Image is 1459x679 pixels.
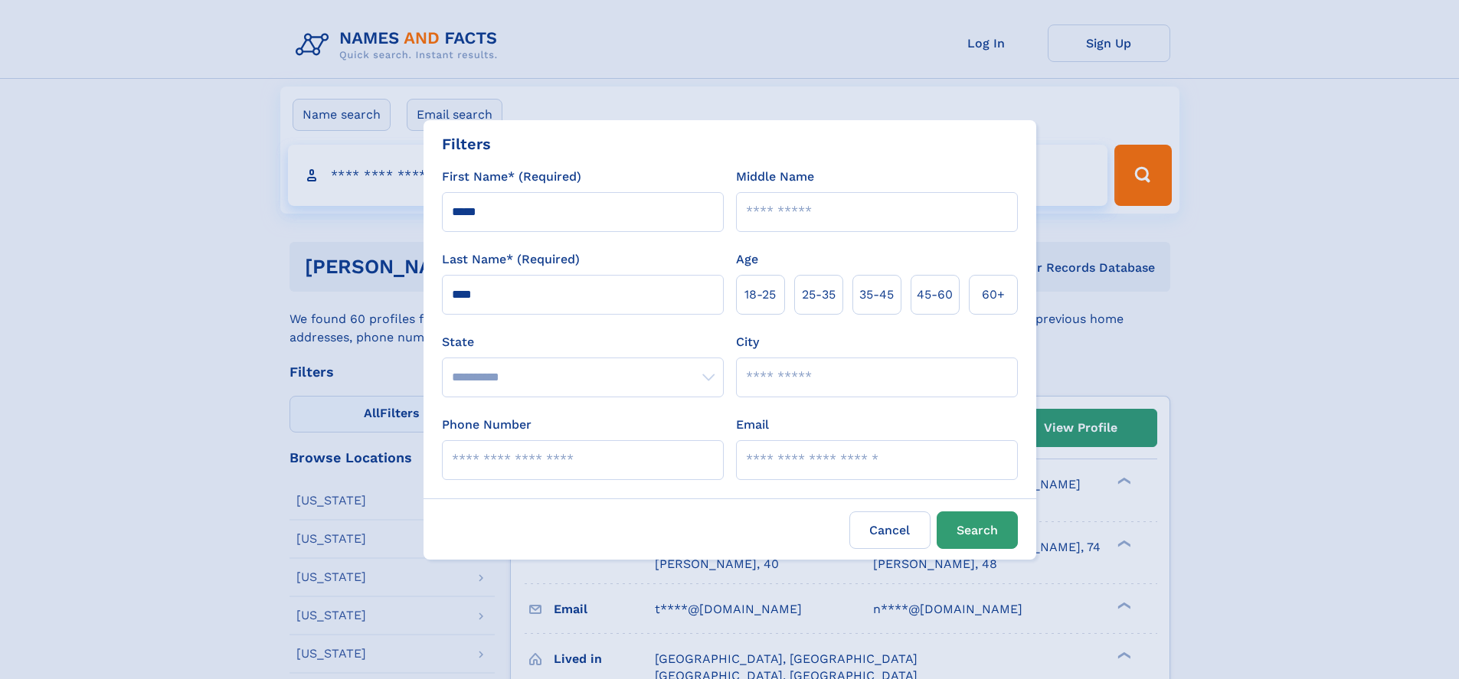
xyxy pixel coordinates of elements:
span: 35‑45 [859,286,894,304]
div: Filters [442,132,491,155]
label: Email [736,416,769,434]
button: Search [937,511,1018,549]
span: 18‑25 [744,286,776,304]
label: Cancel [849,511,931,549]
label: State [442,333,724,351]
span: 25‑35 [802,286,836,304]
label: Phone Number [442,416,532,434]
span: 45‑60 [917,286,953,304]
span: 60+ [982,286,1005,304]
label: Last Name* (Required) [442,250,580,269]
label: City [736,333,759,351]
label: First Name* (Required) [442,168,581,186]
label: Middle Name [736,168,814,186]
label: Age [736,250,758,269]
